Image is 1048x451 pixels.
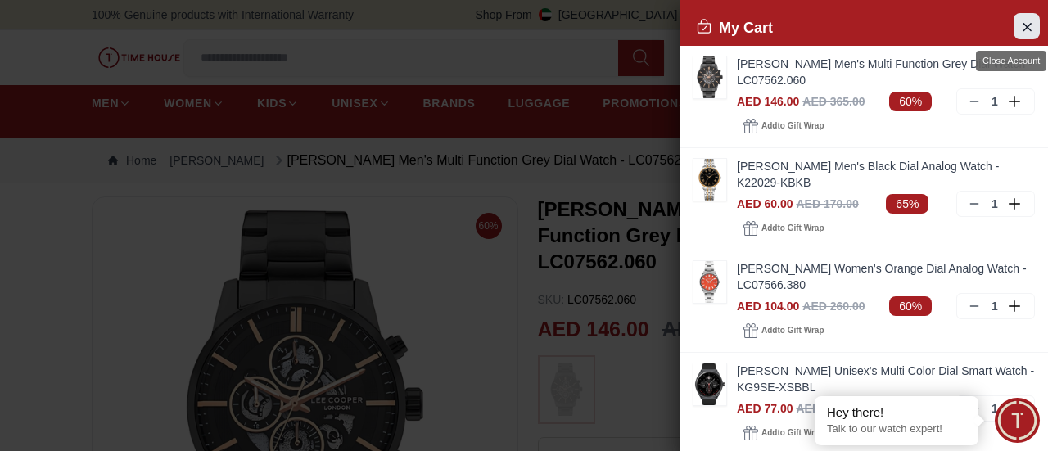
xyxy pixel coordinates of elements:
img: ... [693,261,726,303]
a: [PERSON_NAME] Men's Multi Function Grey Dial Watch - LC07562.060 [737,56,1035,88]
span: AED 60.00 [737,197,793,210]
div: Chat Widget [995,398,1040,443]
span: Add to Gift Wrap [761,425,824,441]
span: AED 146.00 [737,95,799,108]
img: ... [693,56,726,98]
button: Close Account [1014,13,1040,39]
a: [PERSON_NAME] Unisex's Multi Color Dial Smart Watch - KG9SE-XSBBL [737,363,1035,395]
span: AED 365.00 [802,95,865,108]
span: AED 129.00 [796,402,858,415]
span: AED 77.00 [737,402,793,415]
button: Addto Gift Wrap [737,422,830,444]
p: 1 [988,196,1001,212]
img: ... [693,159,726,201]
span: 60% [889,296,932,316]
span: Add to Gift Wrap [761,118,824,134]
img: ... [693,363,726,405]
span: 60% [889,92,932,111]
span: AED 260.00 [802,300,865,313]
span: AED 104.00 [737,300,799,313]
span: AED 170.00 [796,197,858,210]
span: Add to Gift Wrap [761,322,824,339]
div: Close Account [976,51,1046,71]
button: Addto Gift Wrap [737,217,830,240]
p: 1 [988,400,1001,417]
a: [PERSON_NAME] Men's Black Dial Analog Watch - K22029-KBKB [737,158,1035,191]
button: Addto Gift Wrap [737,115,830,138]
div: Hey there! [827,404,966,421]
h2: My Cart [696,16,773,39]
p: 1 [988,298,1001,314]
button: Addto Gift Wrap [737,319,830,342]
p: Talk to our watch expert! [827,422,966,436]
span: Add to Gift Wrap [761,220,824,237]
a: [PERSON_NAME] Women's Orange Dial Analog Watch - LC07566.380 [737,260,1035,293]
p: 1 [988,93,1001,110]
span: 65% [886,194,928,214]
